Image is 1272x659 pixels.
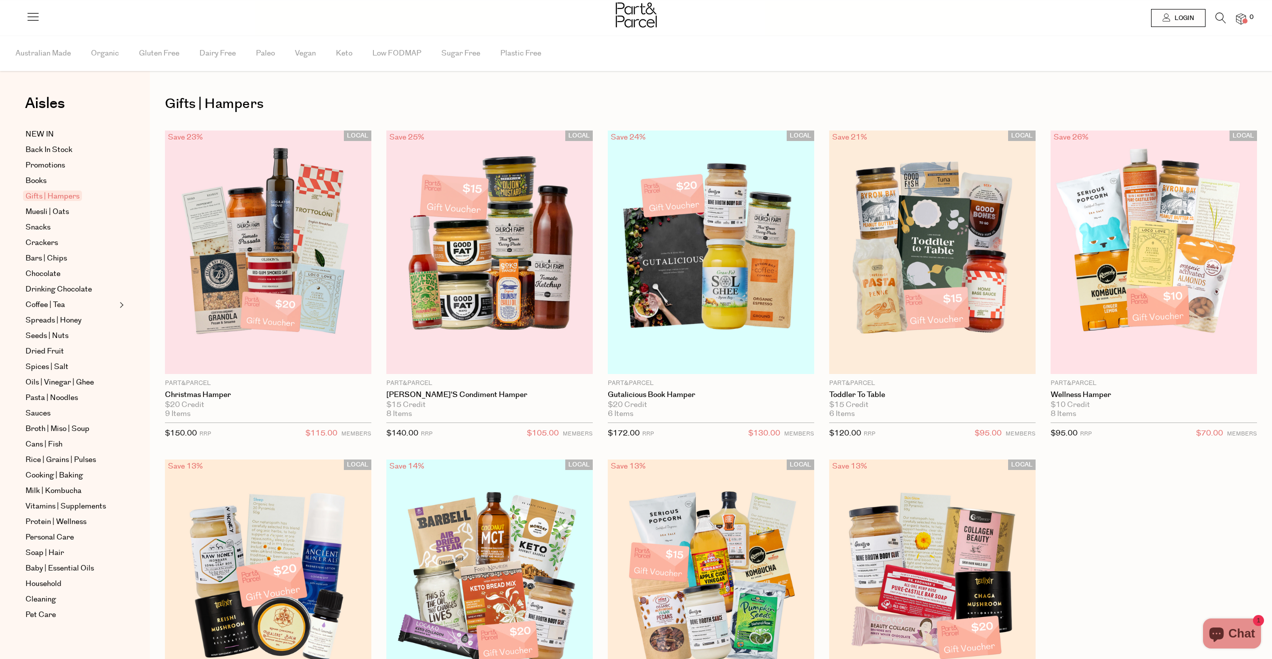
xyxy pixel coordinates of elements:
span: $95.00 [975,427,1002,440]
div: Save 14% [386,459,427,473]
span: $120.00 [829,428,861,438]
span: $95.00 [1051,428,1078,438]
small: MEMBERS [563,430,593,437]
span: Gifts | Hampers [23,190,82,201]
span: LOCAL [787,130,814,141]
div: $15 Credit [386,400,593,409]
span: Aisles [25,92,65,114]
span: Promotions [25,159,65,171]
span: Personal Care [25,531,74,543]
span: $105.00 [527,427,559,440]
a: Cans | Fish [25,438,116,450]
img: Christmas Hamper [165,130,371,374]
small: RRP [864,430,875,437]
span: LOCAL [565,130,593,141]
a: Soap | Hair [25,547,116,559]
span: Chocolate [25,268,60,280]
span: Drinking Chocolate [25,283,92,295]
span: Spreads | Honey [25,314,81,326]
a: Bars | Chips [25,252,116,264]
a: NEW IN [25,128,116,140]
img: Toddler To Table [829,130,1036,374]
span: LOCAL [1008,130,1036,141]
span: Seeds | Nuts [25,330,68,342]
span: Household [25,578,61,590]
a: [PERSON_NAME]'s Condiment Hamper [386,390,593,399]
h1: Gifts | Hampers [165,92,1257,115]
span: $70.00 [1196,427,1223,440]
a: Books [25,175,116,187]
span: Baby | Essential Oils [25,562,94,574]
span: Plastic Free [500,36,541,71]
a: Seeds | Nuts [25,330,116,342]
span: Oils | Vinegar | Ghee [25,376,94,388]
span: Sugar Free [441,36,480,71]
p: Part&Parcel [386,379,593,388]
small: RRP [1080,430,1092,437]
span: Sauces [25,407,50,419]
span: Cleaning [25,593,56,605]
img: Gutalicious Book Hamper [608,130,814,374]
a: Cleaning [25,593,116,605]
span: Pet Care [25,609,56,621]
a: 0 [1236,13,1246,24]
span: Broth | Miso | Soup [25,423,89,435]
a: Drinking Chocolate [25,283,116,295]
div: Save 25% [386,130,427,144]
div: $20 Credit [608,400,814,409]
img: Wellness Hamper [1051,130,1257,374]
div: Save 13% [829,459,870,473]
span: Back In Stock [25,144,72,156]
small: RRP [642,430,654,437]
span: Muesli | Oats [25,206,69,218]
span: LOCAL [1230,130,1257,141]
span: $172.00 [608,428,640,438]
div: Save 24% [608,130,649,144]
small: MEMBERS [341,430,371,437]
span: 9 Items [165,409,190,418]
a: Back In Stock [25,144,116,156]
a: Milk | Kombucha [25,485,116,497]
a: Cooking | Baking [25,469,116,481]
span: 6 Items [608,409,633,418]
div: $15 Credit [829,400,1036,409]
span: NEW IN [25,128,54,140]
a: Pet Care [25,609,116,621]
small: RRP [199,430,211,437]
a: Toddler To Table [829,390,1036,399]
div: $20 Credit [165,400,371,409]
span: Rice | Grains | Pulses [25,454,96,466]
small: MEMBERS [1006,430,1036,437]
span: LOCAL [787,459,814,470]
img: Part&Parcel [616,2,657,27]
a: Christmas Hamper [165,390,371,399]
a: Spreads | Honey [25,314,116,326]
span: Milk | Kombucha [25,485,81,497]
span: Snacks [25,221,50,233]
a: Personal Care [25,531,116,543]
p: Part&Parcel [608,379,814,388]
div: Save 13% [165,459,206,473]
span: $130.00 [748,427,780,440]
span: Spices | Salt [25,361,68,373]
a: Protein | Wellness [25,516,116,528]
inbox-online-store-chat: Shopify online store chat [1200,618,1264,651]
p: Part&Parcel [829,379,1036,388]
div: Save 21% [829,130,870,144]
span: Login [1172,14,1194,22]
span: Dairy Free [199,36,236,71]
a: Gifts | Hampers [25,190,116,202]
span: Crackers [25,237,58,249]
p: Part&Parcel [1051,379,1257,388]
img: Jordie Pie's Condiment Hamper [386,130,593,374]
a: Sauces [25,407,116,419]
a: Wellness Hamper [1051,390,1257,399]
span: 6 Items [829,409,855,418]
a: Chocolate [25,268,116,280]
a: Vitamins | Supplements [25,500,116,512]
span: LOCAL [565,459,593,470]
span: Low FODMAP [372,36,421,71]
span: Gluten Free [139,36,179,71]
span: Coffee | Tea [25,299,65,311]
a: Spices | Salt [25,361,116,373]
